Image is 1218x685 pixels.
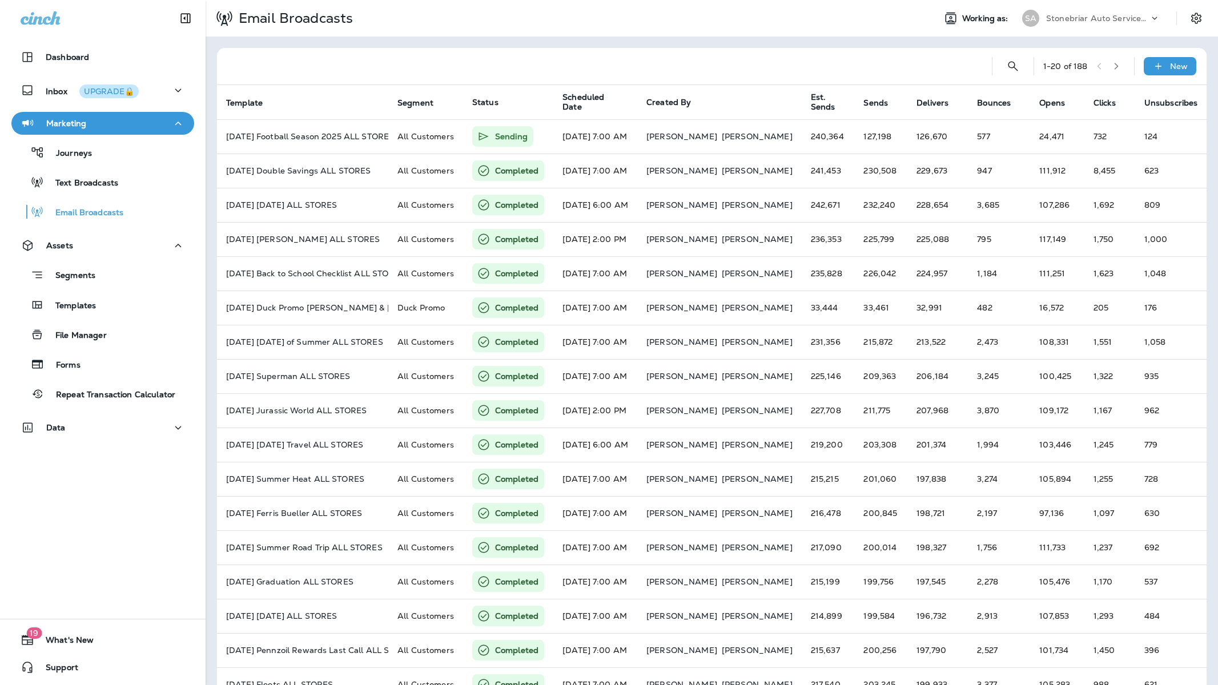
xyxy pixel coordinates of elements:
p: 07/24/25 Dog Days of Summer ALL STORES [226,337,379,346]
td: 630 [1135,496,1217,530]
td: 231,356 [802,325,855,359]
td: [DATE] 2:00 PM [553,393,637,428]
span: Delivers [916,98,963,108]
p: Completed [495,439,538,450]
td: 203,308 [854,428,907,462]
span: Open rate:53% (Opens/Sends) [1039,577,1070,587]
p: [PERSON_NAME] [722,440,793,449]
td: 240,364 [802,119,855,154]
span: Unsubscribes [1144,98,1213,108]
td: 692 [1135,530,1217,565]
p: [PERSON_NAME] [646,611,717,620]
td: [DATE] 7:00 AM [553,462,637,496]
span: Status [472,97,499,107]
p: 05/29/25 Graduation ALL STORES [226,577,379,586]
td: 176 [1135,291,1217,325]
td: 196,732 [907,599,968,633]
td: 947 [968,154,1030,188]
td: 214,899 [802,599,855,633]
span: Click rate:1% (Clicks/Opens) [1094,268,1114,279]
span: Open rate:19% (Opens/Sends) [1039,131,1064,142]
span: Opens [1039,98,1065,108]
p: [PERSON_NAME] [646,303,717,312]
p: Forms [45,360,81,371]
p: [PERSON_NAME] [722,269,793,278]
span: Click rate:1% (Clicks/Opens) [1094,337,1112,347]
span: Click rate:1% (Clicks/Opens) [1094,405,1112,416]
p: [PERSON_NAME] [722,509,793,518]
td: 728 [1135,462,1217,496]
p: Completed [495,473,538,485]
button: Forms [11,352,194,376]
p: [PERSON_NAME] [646,235,717,244]
td: 198,327 [907,530,968,565]
p: Email Broadcasts [234,10,353,27]
td: [DATE] 7:00 AM [553,291,637,325]
p: 06/27/25 4th of July Travel ALL STORES [226,440,379,449]
td: 2,913 [968,599,1030,633]
td: [DATE] 7:00 AM [553,359,637,393]
span: Delivers [916,98,948,108]
span: Created By [646,97,691,107]
td: 201,060 [854,462,907,496]
span: All Customers [397,577,454,587]
p: [PERSON_NAME] [646,577,717,586]
td: 199,584 [854,599,907,633]
p: [PERSON_NAME] [722,372,793,381]
p: New [1170,62,1188,71]
td: 216,478 [802,496,855,530]
td: 198,721 [907,496,968,530]
p: [PERSON_NAME] [646,543,717,552]
p: [PERSON_NAME] [646,132,717,141]
td: 33,461 [854,291,907,325]
button: UPGRADE🔒 [79,84,139,98]
td: 209,363 [854,359,907,393]
span: Est. Sends [811,92,835,112]
td: 1,184 [968,256,1030,291]
span: What's New [34,635,94,649]
p: Templates [44,301,96,312]
div: SA [1022,10,1039,27]
p: 05/15/2025 Pennzoil Rewards Last Call ALL STORES [226,646,379,655]
button: Assets [11,234,194,257]
td: 197,838 [907,462,968,496]
button: Dashboard [11,46,194,68]
p: [PERSON_NAME] [646,200,717,209]
p: Completed [495,302,538,313]
td: [DATE] 7:00 AM [553,599,637,633]
td: 200,845 [854,496,907,530]
span: Open rate:46% (Opens/Sends) [1039,200,1070,210]
span: Open rate:51% (Opens/Sends) [1039,645,1068,655]
p: Completed [495,576,538,587]
button: Marketing [11,112,194,135]
button: Repeat Transaction Calculator [11,382,194,406]
td: 33,444 [802,291,855,325]
span: Sends [863,98,903,108]
p: [PERSON_NAME] [722,200,793,209]
td: 229,673 [907,154,968,188]
span: All Customers [397,440,454,450]
p: 08/14/25 Taylor Swift ALL STORES [226,235,379,244]
p: Dashboard [46,53,89,62]
span: All Customers [397,268,454,279]
td: 1,048 [1135,256,1217,291]
td: 225,799 [854,222,907,256]
p: [PERSON_NAME] [722,543,793,552]
td: 224,957 [907,256,968,291]
p: [PERSON_NAME] [646,509,717,518]
td: 537 [1135,565,1217,599]
td: 779 [1135,428,1217,462]
span: All Customers [397,611,454,621]
p: Completed [495,644,538,656]
span: Open rate:51% (Opens/Sends) [1039,440,1071,450]
td: 2,197 [968,496,1030,530]
span: Click rate:1% (Clicks/Opens) [1094,303,1108,313]
button: Text Broadcasts [11,170,194,194]
span: Open rate:50% (Opens/Sends) [1039,337,1069,347]
p: Data [46,423,66,432]
span: Open rate:53% (Opens/Sends) [1039,474,1071,484]
span: Scheduled Date [562,92,618,112]
td: 396 [1135,633,1217,667]
span: All Customers [397,234,454,244]
td: 1,994 [968,428,1030,462]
